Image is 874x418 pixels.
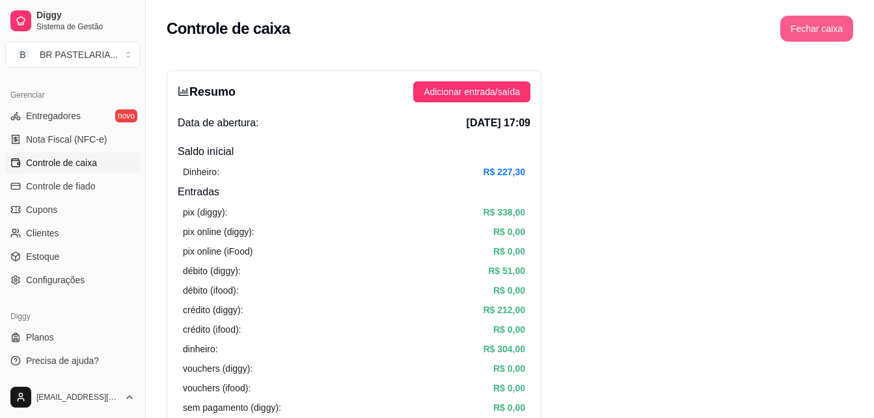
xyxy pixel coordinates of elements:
article: R$ 0,00 [493,283,525,298]
article: sem pagamento (diggy): [183,400,281,415]
span: Nota Fiscal (NFC-e) [26,133,107,146]
a: Controle de fiado [5,176,140,197]
button: [EMAIL_ADDRESS][DOMAIN_NAME] [5,382,140,413]
h4: Saldo inícial [178,144,530,160]
span: Data de abertura: [178,115,259,131]
article: R$ 0,00 [493,361,525,376]
a: Configurações [5,270,140,290]
article: vouchers (ifood): [183,381,251,395]
article: R$ 51,00 [488,264,525,278]
article: R$ 0,00 [493,322,525,337]
article: dinheiro: [183,342,218,356]
span: Estoque [26,250,59,263]
a: Clientes [5,223,140,244]
h3: Resumo [178,83,236,101]
a: Precisa de ajuda? [5,350,140,371]
h2: Controle de caixa [167,18,290,39]
a: Entregadoresnovo [5,105,140,126]
span: Adicionar entrada/saída [424,85,520,99]
article: crédito (ifood): [183,322,241,337]
article: R$ 0,00 [493,400,525,415]
span: Precisa de ajuda? [26,354,99,367]
a: DiggySistema de Gestão [5,5,140,36]
article: crédito (diggy): [183,303,243,317]
span: Planos [26,331,54,344]
span: Configurações [26,273,85,286]
span: Entregadores [26,109,81,122]
article: Dinheiro: [183,165,219,179]
article: pix (diggy): [183,205,227,219]
button: Fechar caixa [780,16,853,42]
span: [DATE] 17:09 [467,115,530,131]
article: R$ 0,00 [493,381,525,395]
div: Gerenciar [5,85,140,105]
span: Clientes [26,227,59,240]
button: Select a team [5,42,140,68]
article: R$ 227,30 [483,165,525,179]
article: R$ 304,00 [483,342,525,356]
span: [EMAIL_ADDRESS][DOMAIN_NAME] [36,392,119,402]
article: R$ 212,00 [483,303,525,317]
a: Cupons [5,199,140,220]
span: Controle de fiado [26,180,96,193]
article: débito (ifood): [183,283,239,298]
article: pix online (iFood) [183,244,253,258]
span: Controle de caixa [26,156,97,169]
article: R$ 338,00 [483,205,525,219]
a: Nota Fiscal (NFC-e) [5,129,140,150]
h4: Entradas [178,184,530,200]
span: Diggy [36,10,135,21]
article: R$ 0,00 [493,225,525,239]
span: Sistema de Gestão [36,21,135,32]
article: pix online (diggy): [183,225,254,239]
span: B [16,48,29,61]
article: débito (diggy): [183,264,241,278]
span: bar-chart [178,85,189,97]
div: Diggy [5,306,140,327]
button: Adicionar entrada/saída [413,81,530,102]
div: BR PASTELARIA ... [40,48,118,61]
article: vouchers (diggy): [183,361,253,376]
a: Estoque [5,246,140,267]
span: Cupons [26,203,57,216]
a: Planos [5,327,140,348]
article: R$ 0,00 [493,244,525,258]
a: Controle de caixa [5,152,140,173]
